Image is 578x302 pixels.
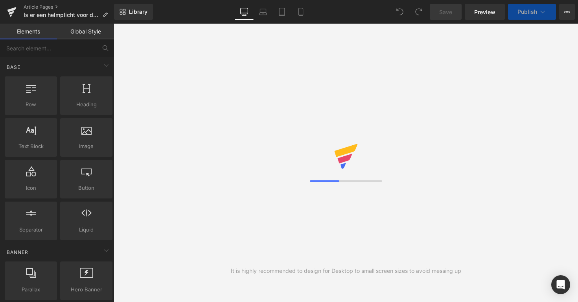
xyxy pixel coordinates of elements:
a: Article Pages [24,4,114,10]
span: Is er een helmplicht voor de elektrische fiets? [24,12,99,18]
a: Global Style [57,24,114,39]
span: Preview [474,8,495,16]
a: Preview [465,4,505,20]
span: Image [63,142,110,150]
span: Liquid [63,226,110,234]
a: Desktop [235,4,254,20]
span: Banner [6,248,29,256]
span: Library [129,8,147,15]
a: Mobile [291,4,310,20]
button: Undo [392,4,408,20]
span: Hero Banner [63,285,110,294]
button: Redo [411,4,427,20]
span: Button [63,184,110,192]
button: Publish [508,4,556,20]
span: Heading [63,100,110,109]
button: More [559,4,575,20]
a: Tablet [272,4,291,20]
span: Base [6,63,21,71]
a: Laptop [254,4,272,20]
div: It is highly recommended to design for Desktop to small screen sizes to avoid messing up [231,267,461,275]
span: Separator [7,226,55,234]
span: Save [439,8,452,16]
span: Text Block [7,142,55,150]
span: Parallax [7,285,55,294]
span: Row [7,100,55,109]
a: New Library [114,4,153,20]
span: Publish [517,9,537,15]
div: Open Intercom Messenger [551,275,570,294]
span: Icon [7,184,55,192]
